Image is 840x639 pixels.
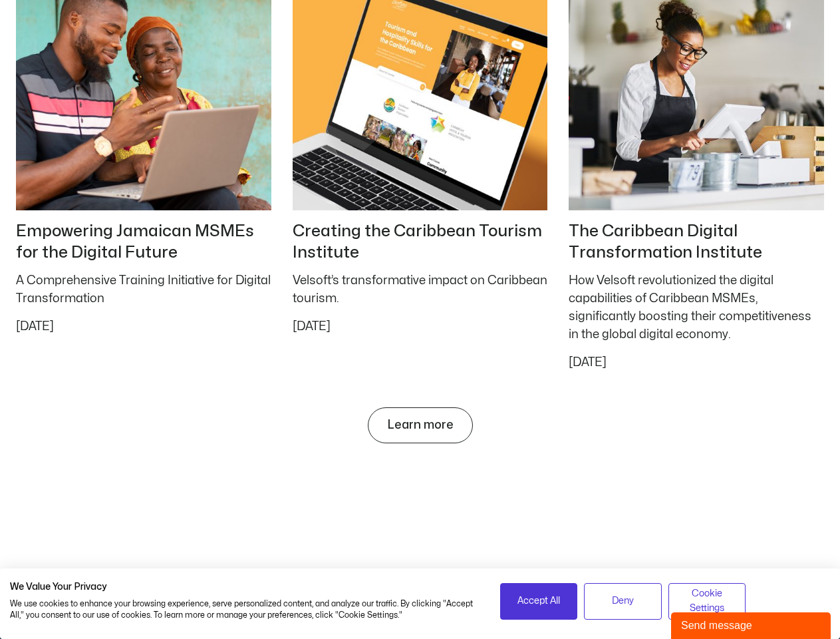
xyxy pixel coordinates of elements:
[16,221,271,264] h2: Empowering Jamaican MSMEs for the Digital Future
[293,221,548,264] h2: Creating the Caribbean Tourism Institute
[368,407,473,443] a: Learn more
[569,357,824,369] p: [DATE]
[10,598,480,621] p: We use cookies to enhance your browsing experience, serve personalized content, and analyze our t...
[612,594,634,608] span: Deny
[584,583,662,620] button: Deny all cookies
[517,594,560,608] span: Accept All
[668,583,746,620] button: Adjust cookie preferences
[16,321,271,333] p: [DATE]
[16,272,271,308] div: A Comprehensive Training Initiative for Digital Transformation
[569,221,824,264] h2: The Caribbean Digital Transformation Institute
[293,321,548,333] p: [DATE]
[387,419,454,432] span: Learn more
[677,586,738,616] span: Cookie Settings
[569,272,824,343] div: How Velsoft revolutionized the digital capabilities of Caribbean MSMEs, significantly boosting th...
[293,272,548,308] div: Velsoft’s transformative impact on Caribbean tourism.
[500,583,578,620] button: Accept all cookies
[10,581,480,593] h2: We Value Your Privacy
[671,610,833,639] iframe: chat widget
